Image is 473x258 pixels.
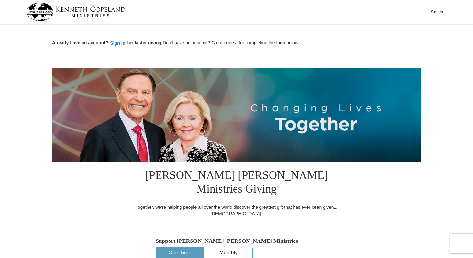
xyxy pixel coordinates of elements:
button: Sign In [427,7,446,17]
div: Together, we're helping people all over the world discover the greatest gift that has ever been g... [131,204,342,217]
strong: Already have an account? for faster giving. [52,40,163,45]
button: Sign in [108,39,127,47]
h5: Support [PERSON_NAME] [PERSON_NAME] Ministries [156,238,317,244]
img: kcm-header-logo.svg [27,3,126,21]
h1: [PERSON_NAME] [PERSON_NAME] Ministries Giving [131,162,342,204]
p: Don't have an account? Create one after completing the form below. [52,39,421,47]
